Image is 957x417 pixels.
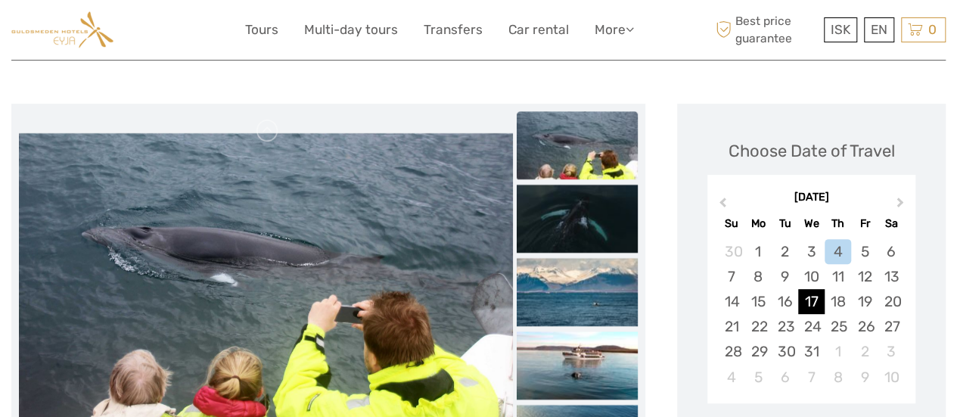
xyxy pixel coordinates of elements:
div: Choose Thursday, December 4th, 2025 [825,239,851,264]
a: Transfers [424,19,483,41]
div: Choose Wednesday, January 7th, 2026 [798,365,825,390]
p: We're away right now. Please check back later! [21,26,171,39]
div: We [798,213,825,234]
div: Choose Tuesday, December 23rd, 2025 [772,314,798,339]
div: Choose Friday, January 9th, 2026 [851,365,878,390]
div: Choose Thursday, December 11th, 2025 [825,264,851,289]
div: Choose Friday, December 12th, 2025 [851,264,878,289]
div: Choose Monday, December 15th, 2025 [745,289,772,314]
img: a728e7ee043747a7bd976de2869c4803_slider_thumbnail.jpeg [517,258,638,326]
div: Choose Friday, December 5th, 2025 [851,239,878,264]
div: Choose Monday, January 5th, 2026 [745,365,772,390]
a: Tours [245,19,278,41]
div: Choose Thursday, January 1st, 2026 [825,339,851,364]
div: Choose Wednesday, December 10th, 2025 [798,264,825,289]
div: Choose Friday, December 19th, 2025 [851,289,878,314]
div: [DATE] [707,190,915,206]
div: Choose Monday, December 1st, 2025 [745,239,772,264]
div: Choose Monday, December 8th, 2025 [745,264,772,289]
a: Multi-day tours [304,19,398,41]
div: Choose Wednesday, December 17th, 2025 [798,289,825,314]
button: Next Month [890,194,914,218]
div: EN [864,17,894,42]
div: Choose Sunday, December 7th, 2025 [718,264,744,289]
div: Su [718,213,744,234]
img: Guldsmeden Eyja [11,11,113,48]
div: Choose Tuesday, December 30th, 2025 [772,339,798,364]
div: Choose Thursday, December 25th, 2025 [825,314,851,339]
button: Previous Month [709,194,733,218]
div: Choose Saturday, December 6th, 2025 [878,239,904,264]
div: Choose Tuesday, December 9th, 2025 [772,264,798,289]
div: Mo [745,213,772,234]
div: Choose Sunday, December 14th, 2025 [718,289,744,314]
div: Choose Saturday, December 20th, 2025 [878,289,904,314]
div: Fr [851,213,878,234]
img: d8b60ceeed0a4535b894ee493b03c963_slider_thumbnail.jpeg [517,331,638,400]
div: Choose Saturday, December 13th, 2025 [878,264,904,289]
div: Choose Sunday, January 4th, 2026 [718,365,744,390]
div: Choose Thursday, December 18th, 2025 [825,289,851,314]
div: Tu [772,213,798,234]
div: Choose Friday, January 2nd, 2026 [851,339,878,364]
div: Choose Wednesday, December 31st, 2025 [798,339,825,364]
div: Th [825,213,851,234]
a: Car rental [508,19,569,41]
div: Choose Sunday, December 21st, 2025 [718,314,744,339]
div: Choose Saturday, January 3rd, 2026 [878,339,904,364]
span: Best price guarantee [712,13,820,46]
div: Choose Friday, December 26th, 2025 [851,314,878,339]
div: Choose Wednesday, December 24th, 2025 [798,314,825,339]
img: 751e4deada9f4f478e390925d9dce6e3_slider_thumbnail.jpeg [517,111,638,179]
div: month 2025-12 [712,239,910,390]
div: Choose Tuesday, December 2nd, 2025 [772,239,798,264]
span: 0 [926,22,939,37]
div: Choose Sunday, December 28th, 2025 [718,339,744,364]
img: b2e8d19628e146999be236d4cda54f50_slider_thumbnail.jpeg [517,185,638,253]
div: Choose Date of Travel [729,139,895,163]
div: Choose Wednesday, December 3rd, 2025 [798,239,825,264]
div: Choose Tuesday, January 6th, 2026 [772,365,798,390]
a: More [595,19,634,41]
div: Choose Monday, December 22nd, 2025 [745,314,772,339]
span: ISK [831,22,850,37]
div: Choose Thursday, January 8th, 2026 [825,365,851,390]
div: Choose Saturday, January 10th, 2026 [878,365,904,390]
div: Choose Saturday, December 27th, 2025 [878,314,904,339]
button: Open LiveChat chat widget [174,23,192,42]
div: Choose Sunday, November 30th, 2025 [718,239,744,264]
div: Sa [878,213,904,234]
div: Choose Monday, December 29th, 2025 [745,339,772,364]
div: Choose Tuesday, December 16th, 2025 [772,289,798,314]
